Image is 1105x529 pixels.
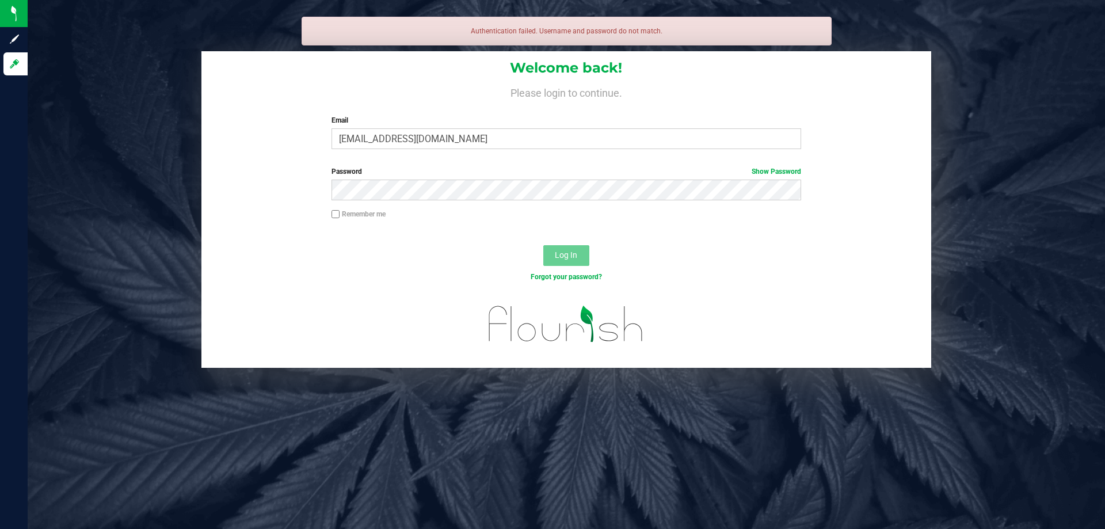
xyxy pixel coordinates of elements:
span: Log In [555,250,577,260]
h1: Welcome back! [201,60,931,75]
div: Authentication failed. Username and password do not match. [302,17,832,45]
a: Show Password [752,168,801,176]
inline-svg: Sign up [9,33,20,45]
img: flourish_logo.svg [475,295,657,353]
label: Remember me [331,209,386,219]
label: Email [331,115,801,125]
a: Forgot your password? [531,273,602,281]
inline-svg: Log in [9,58,20,70]
button: Log In [543,245,589,266]
h4: Please login to continue. [201,85,931,99]
input: Remember me [331,210,340,218]
span: Password [331,168,362,176]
